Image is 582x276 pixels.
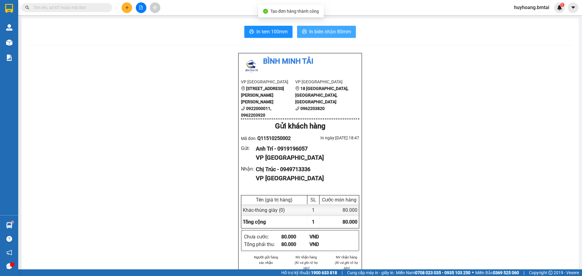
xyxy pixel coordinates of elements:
sup: 1 [12,221,13,223]
span: Hỗ trợ kỹ thuật: [281,269,337,276]
span: printer [302,29,307,35]
li: NV nhận hàng [293,254,319,260]
div: Gửi : [241,145,256,152]
div: Tổng phải thu : [244,241,281,248]
button: caret-down [568,2,578,13]
span: huyhoang.bmtai [509,4,554,11]
span: ⚪️ [472,271,474,274]
button: aim [150,2,160,13]
img: icon-new-feature [557,5,562,10]
div: 1 [307,204,319,216]
div: VND [309,241,338,248]
div: VP [GEOGRAPHIC_DATA] [256,153,354,162]
div: VP [GEOGRAPHIC_DATA] [256,174,354,183]
span: environment [241,86,245,91]
b: [STREET_ADDRESS][PERSON_NAME][PERSON_NAME] [241,86,284,104]
li: Người gửi hàng xác nhận [253,254,279,265]
img: logo-vxr [5,4,13,13]
div: Gửi khách hàng [241,121,359,132]
div: 80.000 [281,233,309,241]
span: Q11510250002 [257,135,291,141]
span: copyright [548,271,553,275]
span: Tạo đơn hàng thành công [270,9,319,14]
span: Cung cấp máy in - giấy in: [347,269,394,276]
div: Chưa cước : [244,233,281,241]
strong: 0369 525 060 [493,270,519,275]
span: 80.000 [343,219,357,225]
span: message [6,263,12,269]
img: warehouse-icon [6,39,12,46]
div: Chị Trúc - 0949713336 [256,165,354,174]
span: phone [295,106,299,111]
span: caret-down [570,5,576,10]
span: In tem 100mm [256,28,288,35]
div: Nhận : [241,165,256,173]
span: aim [153,5,157,10]
li: VP [GEOGRAPHIC_DATA] [295,78,350,85]
li: VP [GEOGRAPHIC_DATA] [241,78,295,85]
div: Tên (giá trị hàng) [243,197,306,203]
img: solution-icon [6,55,12,61]
img: warehouse-icon [6,24,12,31]
i: (Kí và ghi rõ họ tên) [335,261,358,270]
img: logo.jpg [241,56,262,77]
button: file-add [136,2,146,13]
span: In biên nhận 80mm [309,28,351,35]
span: plus [125,5,129,10]
span: Miền Bắc [475,269,519,276]
sup: 1 [560,3,564,7]
span: check-circle [263,9,268,14]
span: notification [6,250,12,255]
img: warehouse-icon [6,222,12,228]
div: SL [309,197,318,203]
li: Bình Minh Tải [241,56,359,67]
span: question-circle [6,236,12,242]
span: Miền Nam [396,269,470,276]
span: 1 [561,3,563,7]
div: In ngày: [DATE] 18:47 [300,135,359,141]
b: 0962203820 [300,106,325,111]
strong: 0708 023 035 - 0935 103 250 [415,270,470,275]
span: environment [295,86,299,91]
button: printerIn tem 100mm [244,26,293,38]
li: NV nhận hàng [333,254,359,260]
div: Anh Trí - 0919196057 [256,145,354,153]
div: 80.000 [281,241,309,248]
span: file-add [139,5,143,10]
span: search [25,5,29,10]
button: plus [122,2,132,13]
div: VND [309,233,338,241]
input: Tìm tên, số ĐT hoặc mã đơn [33,4,105,11]
span: | [523,269,524,276]
div: 80.000 [319,204,359,216]
div: Mã đơn: [241,135,300,142]
span: printer [249,29,254,35]
i: (Kí và ghi rõ họ tên) [294,261,318,270]
button: printerIn biên nhận 80mm [297,26,356,38]
b: 18 [GEOGRAPHIC_DATA], [GEOGRAPHIC_DATA], [GEOGRAPHIC_DATA] [295,86,348,104]
span: Khác - thùng giày (0) [243,207,285,213]
span: Tổng cộng [243,219,266,225]
b: 0922000011, 0962203920 [241,106,271,118]
strong: 1900 633 818 [311,270,337,275]
span: phone [241,106,245,111]
div: Cước món hàng [321,197,357,203]
span: 1 [312,219,315,225]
